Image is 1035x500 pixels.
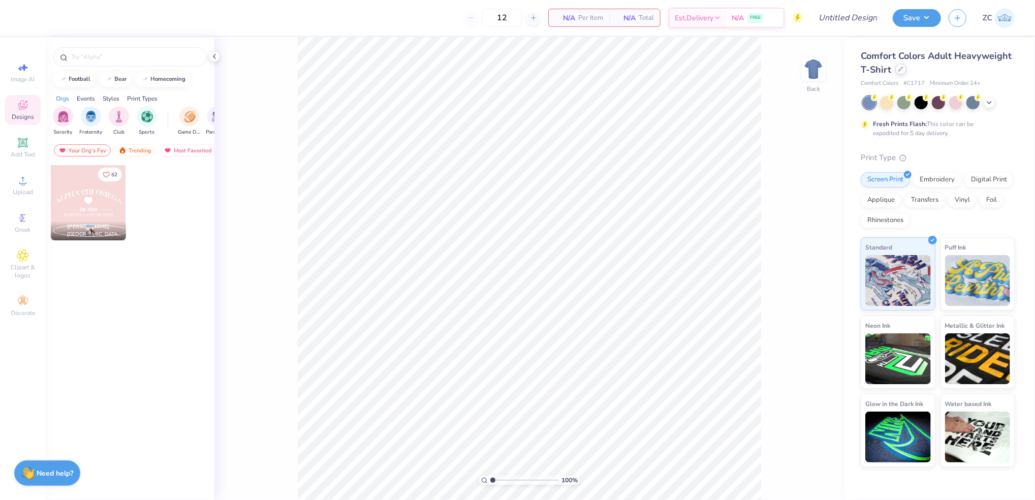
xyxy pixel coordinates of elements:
[904,193,945,208] div: Transfers
[105,76,113,82] img: trend_line.gif
[865,398,923,409] span: Glow in the Dark Ink
[178,106,201,136] button: filter button
[80,106,103,136] div: filter for Fraternity
[861,79,898,88] span: Comfort Colors
[69,76,91,82] div: football
[141,111,153,122] img: Sports Image
[109,106,129,136] button: filter button
[913,172,961,188] div: Embroidery
[865,320,890,331] span: Neon Ink
[99,72,132,87] button: bear
[995,8,1015,28] img: Zoe Chan
[137,106,157,136] button: filter button
[54,144,111,157] div: Your Org's Fav
[11,75,35,83] span: Image AI
[945,333,1011,384] img: Metallic & Glitter Ink
[178,129,201,136] span: Game Day
[861,50,1012,76] span: Comfort Colors Adult Heavyweight T-Shirt
[578,13,603,23] span: Per Item
[56,94,69,103] div: Orgs
[807,84,820,93] div: Back
[964,172,1014,188] div: Digital Print
[945,242,966,253] span: Puff Ink
[139,129,155,136] span: Sports
[137,106,157,136] div: filter for Sports
[12,113,34,121] span: Designs
[948,193,977,208] div: Vinyl
[810,8,885,28] input: Untitled Design
[206,129,229,136] span: Parent's Weekend
[111,172,117,177] span: 52
[113,111,124,122] img: Club Image
[945,255,1011,306] img: Puff Ink
[482,9,522,27] input: – –
[555,13,575,23] span: N/A
[77,94,95,103] div: Events
[206,106,229,136] button: filter button
[861,193,901,208] div: Applique
[70,52,200,62] input: Try "Alpha"
[67,231,122,238] span: [GEOGRAPHIC_DATA], [GEOGRAPHIC_DATA][US_STATE]
[15,226,31,234] span: Greek
[983,8,1015,28] a: ZC
[115,76,127,82] div: bear
[109,106,129,136] div: filter for Club
[141,76,149,82] img: trend_line.gif
[5,263,41,279] span: Clipart & logos
[945,412,1011,462] img: Water based Ink
[893,9,941,27] button: Save
[103,94,119,103] div: Styles
[865,333,931,384] img: Neon Ink
[159,144,216,157] div: Most Favorited
[80,106,103,136] button: filter button
[212,111,224,122] img: Parent's Weekend Image
[206,106,229,136] div: filter for Parent's Weekend
[861,172,910,188] div: Screen Print
[861,213,910,228] div: Rhinestones
[615,13,636,23] span: N/A
[11,150,35,159] span: Add Text
[983,12,992,24] span: ZC
[127,94,158,103] div: Print Types
[861,152,1015,164] div: Print Type
[865,242,892,253] span: Standard
[903,79,925,88] span: # C1717
[873,119,998,138] div: This color can be expedited for 5 day delivery.
[85,111,97,122] img: Fraternity Image
[58,147,67,154] img: most_fav.gif
[873,120,927,128] strong: Fresh Prints Flash:
[639,13,654,23] span: Total
[675,13,713,23] span: Est. Delivery
[53,106,73,136] div: filter for Sorority
[930,79,981,88] span: Minimum Order: 24 +
[865,255,931,306] img: Standard
[113,129,124,136] span: Club
[945,398,992,409] span: Water based Ink
[561,476,578,485] span: 100 %
[164,147,172,154] img: most_fav.gif
[80,129,103,136] span: Fraternity
[945,320,1005,331] span: Metallic & Glitter Ink
[98,168,122,181] button: Like
[37,468,74,478] strong: Need help?
[114,144,156,157] div: Trending
[11,309,35,317] span: Decorate
[57,111,69,122] img: Sorority Image
[151,76,186,82] div: homecoming
[135,72,191,87] button: homecoming
[54,129,73,136] span: Sorority
[750,14,761,21] span: FREE
[67,223,109,230] span: [PERSON_NAME]
[53,72,96,87] button: football
[59,76,67,82] img: trend_line.gif
[178,106,201,136] div: filter for Game Day
[53,106,73,136] button: filter button
[118,147,127,154] img: trending.gif
[732,13,744,23] span: N/A
[13,188,33,196] span: Upload
[865,412,931,462] img: Glow in the Dark Ink
[184,111,196,122] img: Game Day Image
[803,59,824,79] img: Back
[980,193,1003,208] div: Foil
